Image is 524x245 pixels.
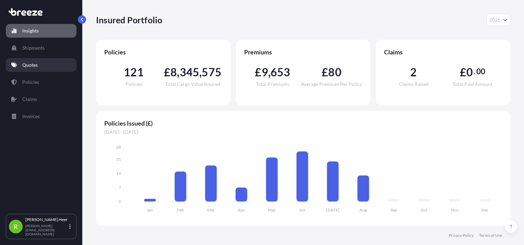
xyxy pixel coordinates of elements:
[25,217,68,222] p: [PERSON_NAME] Heer
[481,207,489,212] tspan: Dec
[244,48,362,56] span: Premiums
[165,82,220,87] span: Total Cargo Value Insured
[119,185,121,190] tspan: 7
[326,207,340,212] tspan: [DATE]
[116,171,121,176] tspan: 14
[6,92,76,106] a: Claims
[399,82,429,87] span: Claims Raised
[6,109,76,123] a: Invoices
[119,199,121,204] tspan: 0
[180,67,200,78] span: 345
[124,67,144,78] span: 121
[6,58,76,72] a: Quotes
[207,207,215,212] tspan: Mar
[147,207,153,212] tspan: Jan
[104,119,502,127] span: Policies Issued (£)
[328,67,341,78] span: 80
[25,224,68,236] p: [PERSON_NAME][EMAIL_ADDRESS][DOMAIN_NAME]
[476,69,485,74] span: 00
[202,67,222,78] span: 575
[299,207,306,212] tspan: Jun
[391,207,397,212] tspan: Sep
[479,233,502,238] a: Terms of Use
[322,67,328,78] span: £
[384,48,502,56] span: Claims
[451,207,459,212] tspan: Nov
[410,67,417,78] span: 2
[268,207,276,212] tspan: May
[14,223,18,230] span: R
[238,207,245,212] tspan: Apr
[177,67,179,78] span: ,
[22,62,38,68] p: Quotes
[164,67,170,78] span: £
[301,82,362,87] span: Average Premium Per Policy
[268,67,271,78] span: ,
[22,113,40,120] p: Invoices
[104,129,502,136] span: [DATE] - [DATE]
[177,207,184,212] tspan: Feb
[255,67,261,78] span: £
[262,67,268,78] span: 9
[96,14,162,25] p: Insured Portfolio
[359,207,367,212] tspan: Aug
[449,233,474,238] a: Privacy Policy
[126,82,142,87] span: Policies
[420,207,428,212] tspan: Oct
[22,79,39,86] p: Policies
[6,41,76,55] a: Shipments
[453,82,492,87] span: Total Paid Amount
[256,82,289,87] span: Total Premiums
[116,144,121,150] tspan: 28
[486,14,510,26] button: Year Selector
[22,96,37,103] p: Claims
[116,157,121,162] tspan: 21
[104,48,222,56] span: Policies
[6,75,76,89] a: Policies
[466,67,473,78] span: 0
[271,67,290,78] span: 653
[489,16,500,23] span: 2025
[199,67,202,78] span: ,
[170,67,177,78] span: 8
[6,24,76,38] a: Insights
[22,27,39,34] p: Insights
[22,44,45,51] p: Shipments
[460,67,466,78] span: £
[474,69,475,74] span: .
